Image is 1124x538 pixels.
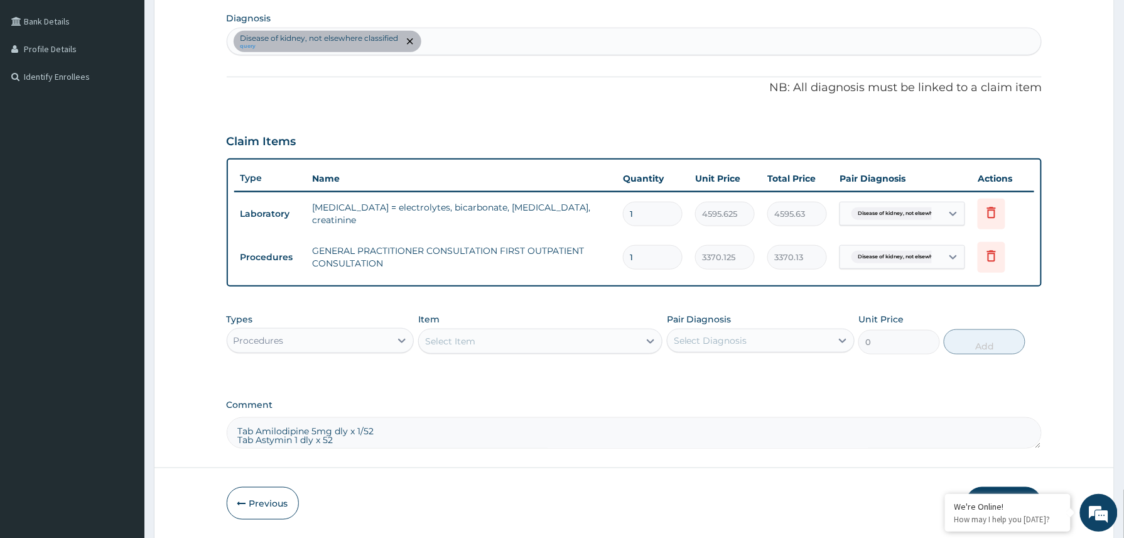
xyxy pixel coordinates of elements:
[73,158,173,285] span: We're online!
[689,166,761,191] th: Unit Price
[227,135,296,149] h3: Claim Items
[234,246,306,269] td: Procedures
[227,12,271,25] label: Diagnosis
[404,36,416,47] span: remove selection option
[954,501,1061,512] div: We're Online!
[234,334,284,347] div: Procedures
[306,166,617,191] th: Name
[833,166,971,191] th: Pair Diagnosis
[206,6,236,36] div: Minimize live chat window
[851,207,946,220] span: Disease of kidney, not elsewhe...
[944,329,1025,354] button: Add
[761,166,833,191] th: Total Price
[617,166,689,191] th: Quantity
[6,343,239,387] textarea: Type your message and hit 'Enter'
[234,202,306,226] td: Laboratory
[227,400,1042,410] label: Comment
[674,334,747,347] div: Select Diagnosis
[227,314,253,325] label: Types
[306,195,617,233] td: [MEDICAL_DATA] = electrolytes, bicarbonate, [MEDICAL_DATA], creatinine
[65,70,211,87] div: Chat with us now
[954,514,1061,525] p: How may I help you today?
[227,487,299,520] button: Previous
[23,63,51,94] img: d_794563401_company_1708531726252_794563401
[851,251,946,263] span: Disease of kidney, not elsewhe...
[971,166,1034,191] th: Actions
[858,313,904,326] label: Unit Price
[425,335,475,348] div: Select Item
[227,80,1042,96] p: NB: All diagnosis must be linked to a claim item
[306,238,617,276] td: GENERAL PRACTITIONER CONSULTATION FIRST OUTPATIENT CONSULTATION
[418,313,440,326] label: Item
[240,43,399,50] small: query
[966,487,1042,520] button: Submit
[240,33,399,43] p: Disease of kidney, not elsewhere classified
[234,167,306,190] th: Type
[667,313,732,326] label: Pair Diagnosis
